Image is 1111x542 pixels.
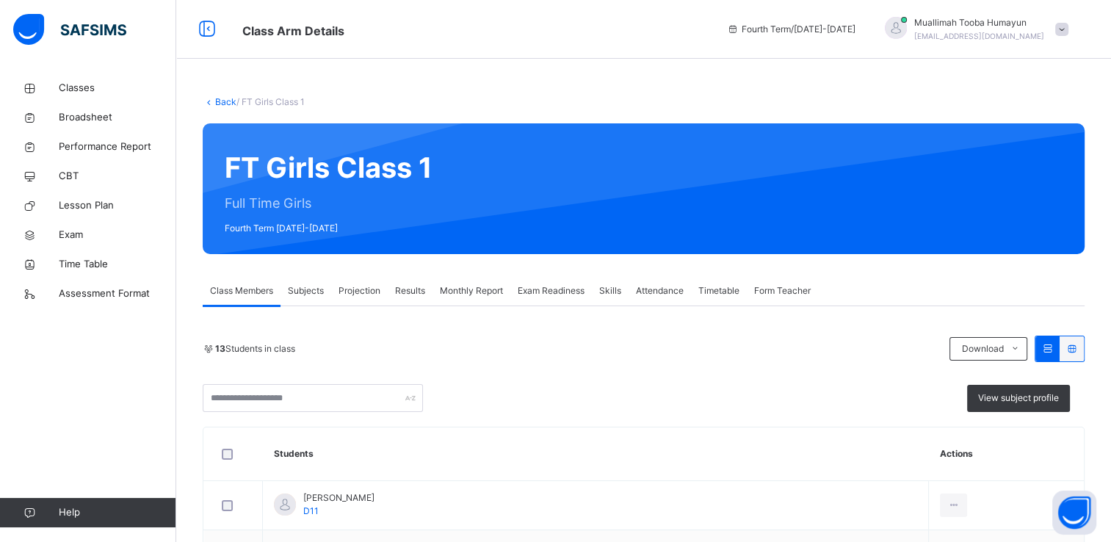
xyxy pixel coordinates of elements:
span: Students in class [215,342,295,355]
span: Exam [59,228,176,242]
span: session/term information [727,23,855,36]
span: Classes [59,81,176,95]
span: [PERSON_NAME] [303,491,374,505]
a: Back [215,96,236,107]
b: 13 [215,343,225,354]
span: Help [59,505,175,520]
span: Form Teacher [754,284,811,297]
span: Download [961,342,1003,355]
span: Timetable [698,284,739,297]
span: Skills [599,284,621,297]
span: Lesson Plan [59,198,176,213]
th: Students [263,427,929,481]
span: Time Table [59,257,176,272]
button: Open asap [1052,491,1096,535]
span: Performance Report [59,140,176,154]
span: Monthly Report [440,284,503,297]
span: Results [395,284,425,297]
span: Class Members [210,284,273,297]
span: Muallimah Tooba Humayun [914,16,1044,29]
span: Assessment Format [59,286,176,301]
span: Projection [339,284,380,297]
th: Actions [929,427,1084,481]
span: Broadsheet [59,110,176,125]
span: / FT Girls Class 1 [236,96,305,107]
span: CBT [59,169,176,184]
span: D11 [303,505,319,516]
img: safsims [13,14,126,45]
span: Exam Readiness [518,284,585,297]
div: Muallimah ToobaHumayun [870,16,1076,43]
span: Attendance [636,284,684,297]
span: [EMAIL_ADDRESS][DOMAIN_NAME] [914,32,1044,40]
span: Subjects [288,284,324,297]
span: Class Arm Details [242,24,344,38]
span: View subject profile [978,391,1059,405]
